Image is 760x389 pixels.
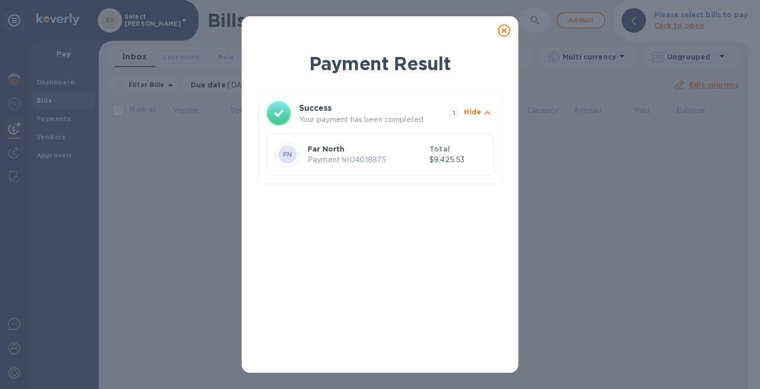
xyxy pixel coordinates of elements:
p: Hide [464,107,481,117]
p: Your payment has been completed. [299,114,444,125]
h1: Payment Result [258,51,502,76]
span: 1 [448,107,460,119]
p: Payment № 04018875 [308,155,425,165]
b: Total [429,145,450,153]
h3: Success [299,102,429,114]
p: $9,425.53 [429,155,485,165]
b: FN [283,151,293,158]
button: Hide [464,107,493,121]
p: Far North [308,144,425,154]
